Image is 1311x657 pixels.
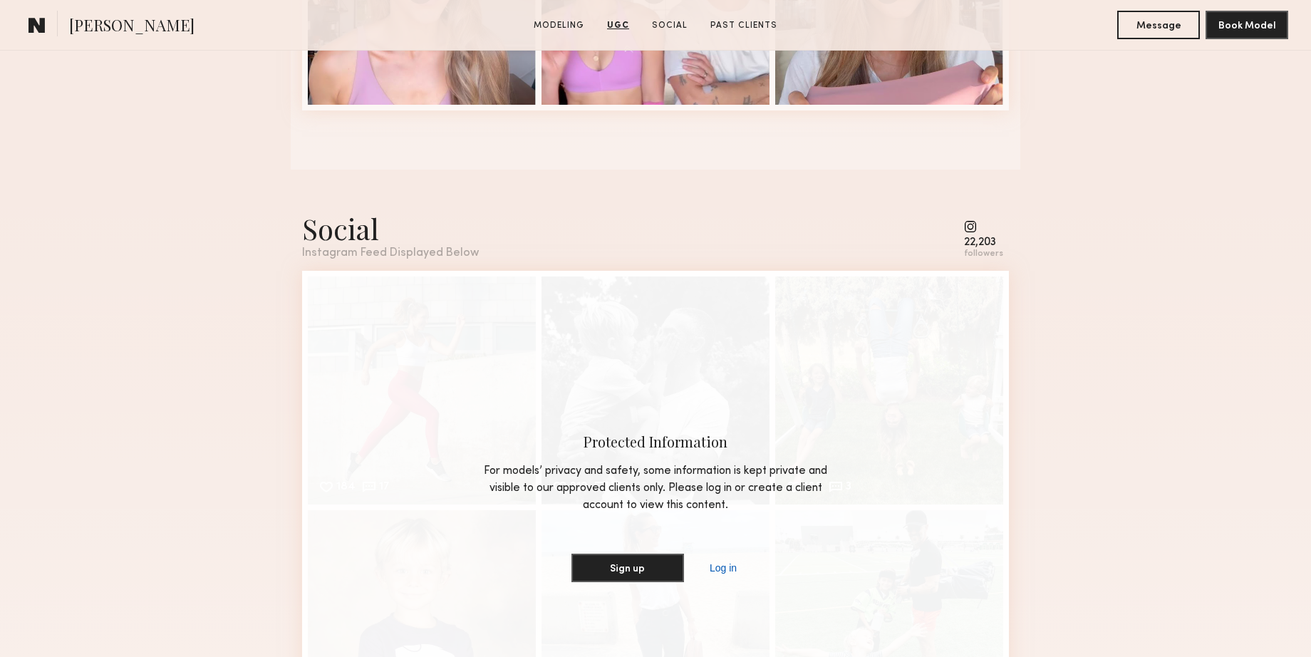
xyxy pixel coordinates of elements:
[302,209,479,247] div: Social
[646,19,693,32] a: Social
[474,432,837,451] div: Protected Information
[964,237,1003,248] div: 22,203
[474,462,837,514] div: For models’ privacy and safety, some information is kept private and visible to our approved clie...
[601,19,635,32] a: UGC
[69,14,195,39] span: [PERSON_NAME]
[571,554,684,582] button: Sign up
[964,249,1003,259] div: followers
[528,19,590,32] a: Modeling
[1206,19,1288,31] a: Book Model
[705,19,783,32] a: Past Clients
[302,247,479,259] div: Instagram Feed Displayed Below
[1206,11,1288,39] button: Book Model
[1117,11,1200,39] button: Message
[707,559,740,576] a: Log in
